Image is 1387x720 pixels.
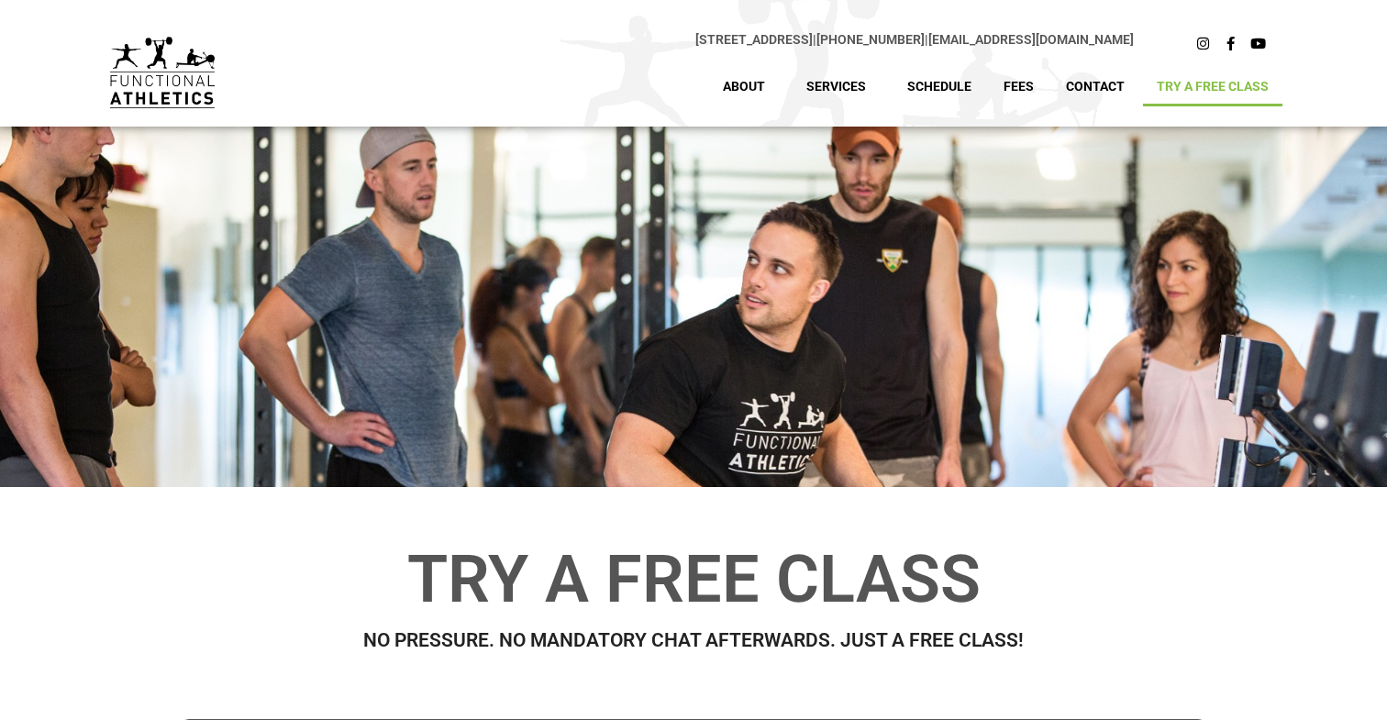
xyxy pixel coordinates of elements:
[893,66,985,106] a: Schedule
[184,547,1203,613] h1: Try a Free Class
[1052,66,1138,106] a: Contact
[695,32,813,47] a: [STREET_ADDRESS]
[990,66,1048,106] a: Fees
[251,29,1134,50] p: |
[695,32,816,47] span: |
[709,66,788,106] a: About
[110,37,215,108] img: default-logo
[816,32,925,47] a: [PHONE_NUMBER]
[928,32,1134,47] a: [EMAIL_ADDRESS][DOMAIN_NAME]
[793,66,889,106] a: Services
[184,631,1203,650] h2: No Pressure. No Mandatory Chat Afterwards. Just a Free Class!
[1143,66,1282,106] a: Try A Free Class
